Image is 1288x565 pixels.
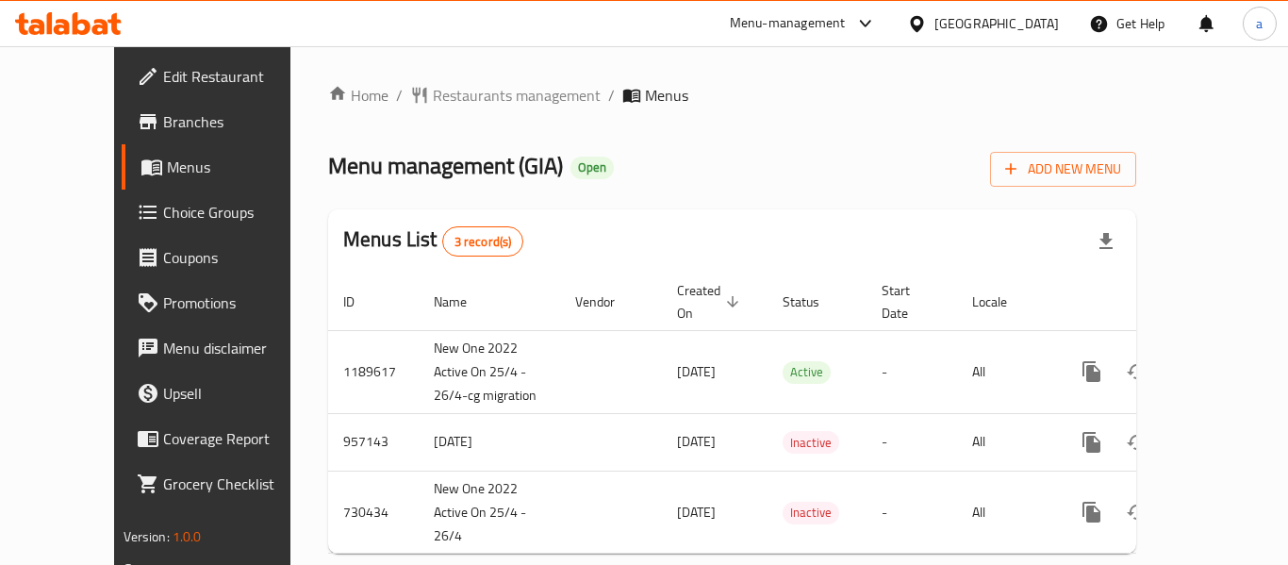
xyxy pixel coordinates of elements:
div: Active [783,361,831,384]
span: Grocery Checklist [163,473,314,495]
span: Menus [645,84,688,107]
a: Promotions [122,280,329,325]
a: Menu disclaimer [122,325,329,371]
span: [DATE] [677,359,716,384]
div: Open [570,157,614,179]
span: Start Date [882,279,934,324]
span: [DATE] [677,429,716,454]
a: Coverage Report [122,416,329,461]
span: Name [434,291,491,313]
span: Version: [124,524,170,549]
span: Menu management ( GIA ) [328,144,563,187]
span: Status [783,291,844,313]
a: Menus [122,144,329,190]
th: Actions [1054,274,1265,331]
td: - [867,413,957,471]
span: Edit Restaurant [163,65,314,88]
h2: Menus List [343,225,523,257]
td: - [867,471,957,554]
td: - [867,330,957,413]
td: All [957,413,1054,471]
button: more [1069,490,1115,535]
div: Inactive [783,502,839,524]
td: 957143 [328,413,419,471]
div: Menu-management [730,12,846,35]
span: [DATE] [677,500,716,524]
td: New One 2022 Active On 25/4 - 26/4-cg migration [419,330,560,413]
button: Change Status [1115,420,1160,465]
li: / [396,84,403,107]
span: Menu disclaimer [163,337,314,359]
td: [DATE] [419,413,560,471]
td: All [957,330,1054,413]
button: more [1069,420,1115,465]
span: Menus [167,156,314,178]
div: Total records count [442,226,524,257]
span: Locale [972,291,1032,313]
div: [GEOGRAPHIC_DATA] [934,13,1059,34]
span: Vendor [575,291,639,313]
span: Open [570,159,614,175]
span: ID [343,291,379,313]
span: 1.0.0 [173,524,202,549]
button: more [1069,349,1115,394]
span: Active [783,361,831,383]
a: Restaurants management [410,84,601,107]
span: Inactive [783,502,839,523]
li: / [608,84,615,107]
button: Change Status [1115,490,1160,535]
span: Coverage Report [163,427,314,450]
a: Branches [122,99,329,144]
td: 1189617 [328,330,419,413]
a: Home [328,84,388,107]
button: Change Status [1115,349,1160,394]
a: Edit Restaurant [122,54,329,99]
div: Inactive [783,431,839,454]
span: Inactive [783,432,839,454]
span: Created On [677,279,745,324]
button: Add New Menu [990,152,1136,187]
span: Restaurants management [433,84,601,107]
span: Upsell [163,382,314,405]
a: Coupons [122,235,329,280]
span: Add New Menu [1005,158,1121,181]
td: 730434 [328,471,419,554]
span: Coupons [163,246,314,269]
span: Branches [163,110,314,133]
a: Choice Groups [122,190,329,235]
span: a [1256,13,1263,34]
td: All [957,471,1054,554]
td: New One 2022 Active On 25/4 - 26/4 [419,471,560,554]
a: Grocery Checklist [122,461,329,507]
div: Export file [1083,219,1129,264]
table: enhanced table [328,274,1265,555]
nav: breadcrumb [328,84,1136,107]
span: 3 record(s) [443,233,523,251]
span: Promotions [163,291,314,314]
a: Upsell [122,371,329,416]
span: Choice Groups [163,201,314,224]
